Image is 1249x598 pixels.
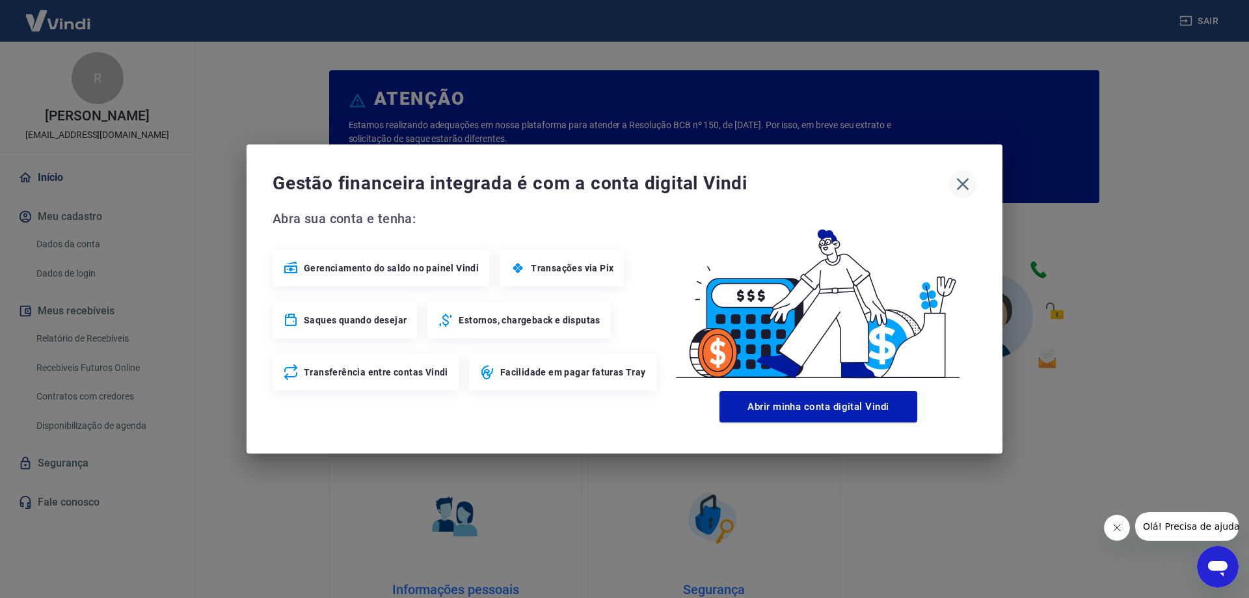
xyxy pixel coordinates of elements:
[8,9,109,20] span: Olá! Precisa de ajuda?
[1135,512,1239,541] iframe: Mensagem da empresa
[273,170,949,197] span: Gestão financeira integrada é com a conta digital Vindi
[719,391,917,422] button: Abrir minha conta digital Vindi
[273,208,660,229] span: Abra sua conta e tenha:
[304,366,448,379] span: Transferência entre contas Vindi
[459,314,600,327] span: Estornos, chargeback e disputas
[304,262,479,275] span: Gerenciamento do saldo no painel Vindi
[1197,546,1239,588] iframe: Botão para abrir a janela de mensagens
[304,314,407,327] span: Saques quando desejar
[1104,515,1130,541] iframe: Fechar mensagem
[500,366,646,379] span: Facilidade em pagar faturas Tray
[531,262,613,275] span: Transações via Pix
[660,208,976,386] img: Good Billing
